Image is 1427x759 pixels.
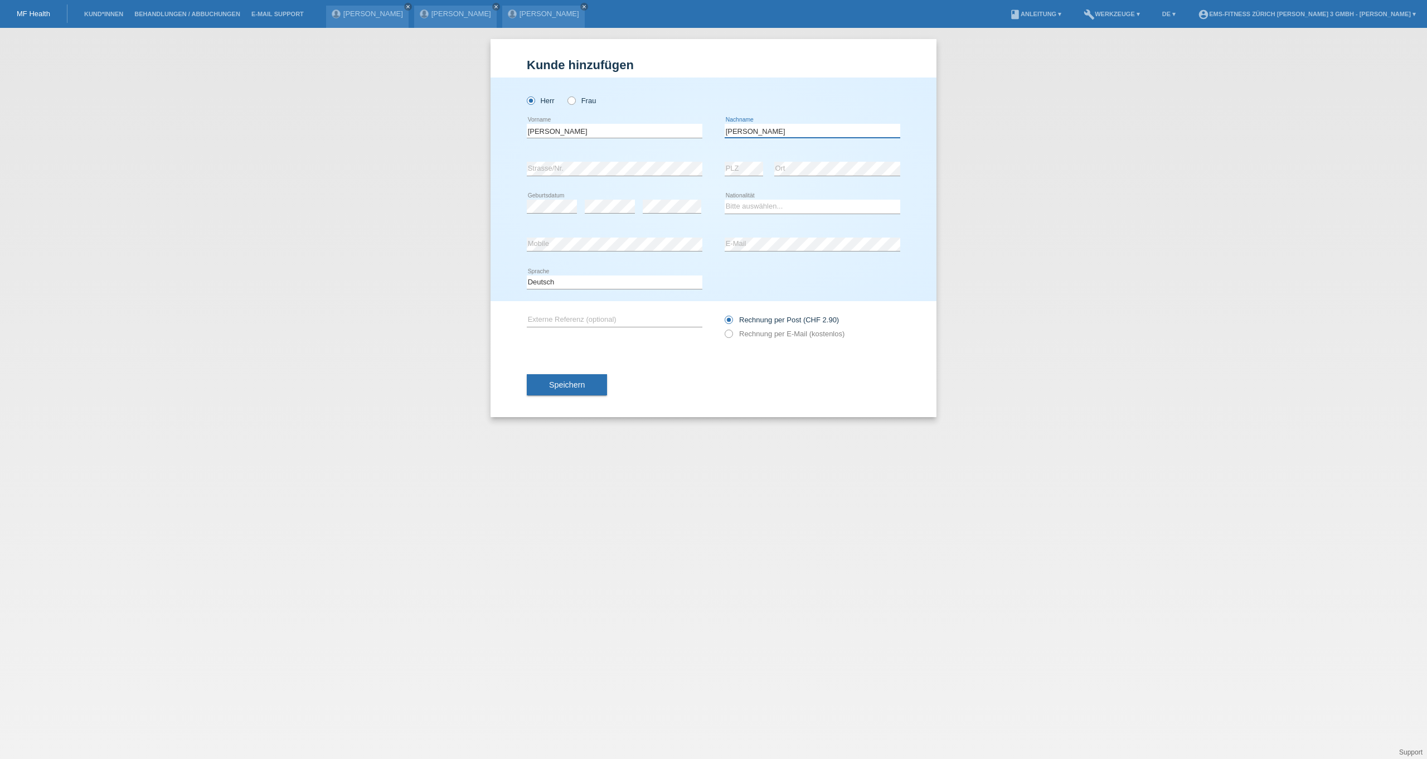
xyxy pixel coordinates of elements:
[79,11,129,17] a: Kund*innen
[1157,11,1181,17] a: DE ▾
[431,9,491,18] a: [PERSON_NAME]
[567,96,596,105] label: Frau
[527,58,900,72] h1: Kunde hinzufügen
[725,330,844,338] label: Rechnung per E-Mail (kostenlos)
[567,96,575,104] input: Frau
[1009,9,1021,20] i: book
[581,4,587,9] i: close
[492,3,500,11] a: close
[725,316,732,330] input: Rechnung per Post (CHF 2.90)
[246,11,309,17] a: E-Mail Support
[725,316,839,324] label: Rechnung per Post (CHF 2.90)
[1004,11,1067,17] a: bookAnleitung ▾
[1198,9,1209,20] i: account_circle
[580,3,588,11] a: close
[1084,9,1095,20] i: build
[1078,11,1146,17] a: buildWerkzeuge ▾
[405,4,411,9] i: close
[527,374,607,395] button: Speichern
[549,380,585,389] span: Speichern
[129,11,246,17] a: Behandlungen / Abbuchungen
[1399,748,1423,756] a: Support
[1192,11,1421,17] a: account_circleEMS-Fitness Zürich [PERSON_NAME] 3 GmbH - [PERSON_NAME] ▾
[725,330,732,344] input: Rechnung per E-Mail (kostenlos)
[17,9,50,18] a: MF Health
[527,96,534,104] input: Herr
[520,9,579,18] a: [PERSON_NAME]
[404,3,412,11] a: close
[493,4,499,9] i: close
[527,96,555,105] label: Herr
[343,9,403,18] a: [PERSON_NAME]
